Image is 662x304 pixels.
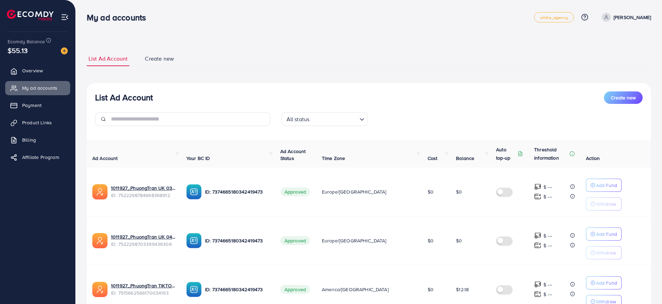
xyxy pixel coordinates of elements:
[88,55,128,63] span: List Ad Account
[456,188,462,195] span: $0
[311,113,356,124] input: Search for option
[92,233,108,248] img: ic-ads-acc.e4c84228.svg
[145,55,174,63] span: Create new
[596,230,617,238] p: Add Fund
[8,45,28,55] span: $55.13
[534,183,541,190] img: top-up amount
[186,184,202,199] img: ic-ba-acc.ded83a64.svg
[596,200,616,208] p: Withdraw
[281,112,368,126] div: Search for option
[111,289,175,296] span: ID: 7515662566170034193
[280,148,306,162] span: Ad Account Status
[633,273,657,299] iframe: Chat
[22,154,59,161] span: Affiliate Program
[92,184,108,199] img: ic-ads-acc.e4c84228.svg
[111,185,175,191] a: 1011927_PhuongTran UK 03_1751421675794
[186,282,202,297] img: ic-ba-acc.ded83a64.svg
[111,233,175,240] a: 1011927_PhuongTran UK 04_1751421750373
[534,242,541,249] img: top-up amount
[5,133,70,147] a: Billing
[586,276,622,289] button: Add Fund
[534,281,541,288] img: top-up amount
[599,13,651,22] a: [PERSON_NAME]
[428,188,433,195] span: $0
[205,236,269,245] p: ID: 7374665180342419473
[5,116,70,129] a: Product Links
[22,102,41,109] span: Payment
[604,91,643,104] button: Create new
[543,241,552,250] p: $ ---
[5,98,70,112] a: Payment
[92,282,108,297] img: ic-ads-acc.e4c84228.svg
[540,15,568,20] span: white_agency
[456,286,469,293] span: $12.18
[534,145,568,162] p: Threshold information
[322,155,345,162] span: Time Zone
[543,290,552,298] p: $ ---
[322,188,386,195] span: Europe/[GEOGRAPHIC_DATA]
[322,237,386,244] span: Europe/[GEOGRAPHIC_DATA]
[428,237,433,244] span: $0
[534,12,574,23] a: white_agency
[111,241,175,248] span: ID: 7522298703399436306
[596,279,617,287] p: Add Fund
[586,179,622,192] button: Add Fund
[534,290,541,298] img: top-up amount
[496,145,516,162] p: Auto top-up
[611,94,636,101] span: Create new
[205,285,269,294] p: ID: 7374665180342419473
[111,185,175,199] div: <span class='underline'>1011927_PhuongTran UK 03_1751421675794</span></br>7522298784668368912
[111,192,175,199] span: ID: 7522298784668368912
[543,280,552,289] p: $ ---
[5,64,70,78] a: Overview
[322,286,389,293] span: America/[GEOGRAPHIC_DATA]
[543,183,552,191] p: $ ---
[543,232,552,240] p: $ ---
[534,232,541,239] img: top-up amount
[7,10,54,20] img: logo
[456,155,474,162] span: Balance
[87,12,151,23] h3: My ad accounts
[61,47,68,54] img: image
[586,155,600,162] span: Action
[186,233,202,248] img: ic-ba-acc.ded83a64.svg
[586,227,622,241] button: Add Fund
[111,282,175,296] div: <span class='underline'>1011927_PhuongTran TIKTOK US 02_1749876563912</span></br>7515662566170034193
[285,114,311,124] span: All status
[205,188,269,196] p: ID: 7374665180342419473
[5,150,70,164] a: Affiliate Program
[111,233,175,248] div: <span class='underline'>1011927_PhuongTran UK 04_1751421750373</span></br>7522298703399436306
[22,67,43,74] span: Overview
[61,13,69,21] img: menu
[596,249,616,257] p: Withdraw
[22,136,36,143] span: Billing
[280,285,310,294] span: Approved
[280,187,310,196] span: Approved
[428,155,438,162] span: Cost
[456,237,462,244] span: $0
[534,193,541,200] img: top-up amount
[280,236,310,245] span: Approved
[5,81,70,95] a: My ad accounts
[22,119,52,126] span: Product Links
[8,38,45,45] span: Ecomdy Balance
[186,155,210,162] span: Your BC ID
[22,84,57,91] span: My ad accounts
[596,181,617,189] p: Add Fund
[586,197,622,211] button: Withdraw
[586,246,622,259] button: Withdraw
[428,286,433,293] span: $0
[543,193,552,201] p: $ ---
[614,13,651,21] p: [PERSON_NAME]
[95,92,153,102] h3: List Ad Account
[111,282,175,289] a: 1011927_PhuongTran TIKTOK US 02_1749876563912
[92,155,118,162] span: Ad Account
